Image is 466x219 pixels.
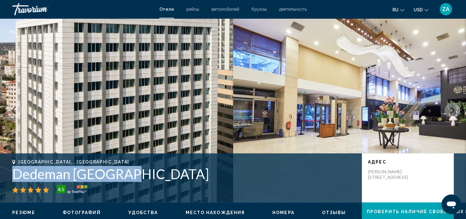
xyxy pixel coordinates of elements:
[322,210,346,215] span: Отзывы
[63,210,101,215] button: Фотографий
[18,159,129,164] span: [GEOGRAPHIC_DATA], , [GEOGRAPHIC_DATA]
[368,169,417,180] p: [PERSON_NAME][STREET_ADDRESS]
[185,210,245,215] span: Место нахождения
[272,210,294,215] button: Номера
[445,103,460,118] button: Next image
[392,5,404,14] button: Change language
[322,210,346,215] button: Отзывы
[57,185,87,195] img: trustyou-badge-hor.svg
[159,7,174,12] a: Отели
[211,7,239,12] a: автомобилей
[12,210,35,215] span: Резюме
[186,7,199,12] a: рейсы
[185,210,245,215] button: Место нахождения
[441,194,461,214] iframe: Кнопка запуска окна обмена сообщениями
[438,3,454,16] button: User Menu
[55,186,67,193] div: 4.5
[272,210,294,215] span: Номера
[128,210,158,215] span: Удобства
[368,159,448,164] p: адрес
[12,210,35,215] button: Резюме
[63,210,101,215] span: Фотографий
[442,6,449,12] span: ZA
[12,166,356,182] h1: Dedeman [GEOGRAPHIC_DATA]
[128,210,158,215] button: Удобства
[414,5,429,14] button: Change currency
[414,7,423,12] span: USD
[6,103,21,118] button: Previous image
[252,7,267,12] a: Круизы
[392,7,399,12] span: ru
[12,3,153,15] a: Travorium
[279,7,307,12] a: деятельность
